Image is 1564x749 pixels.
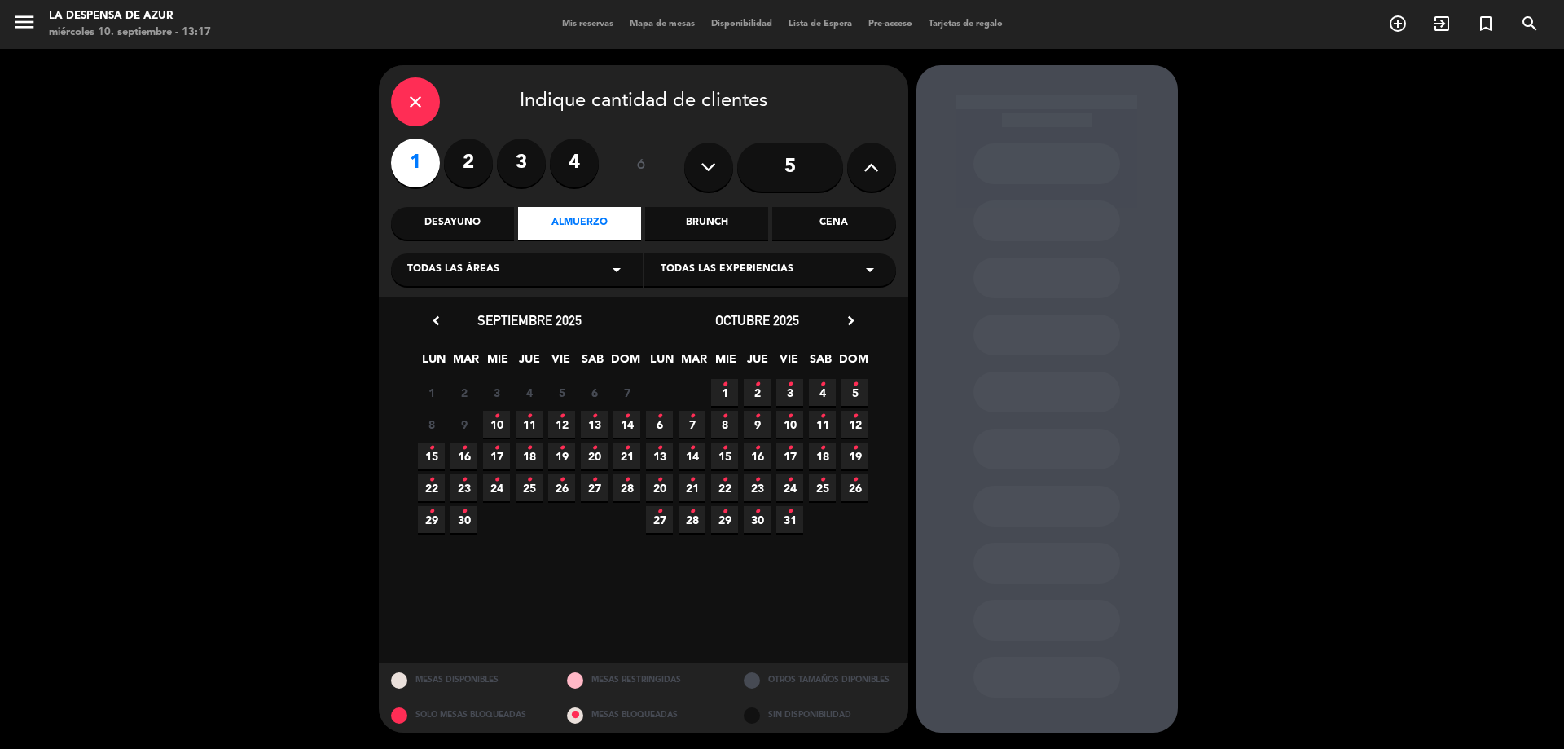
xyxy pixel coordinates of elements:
[613,379,640,406] span: 7
[418,443,445,469] span: 15
[657,499,662,525] i: •
[526,435,532,461] i: •
[657,435,662,461] i: •
[722,467,727,493] i: •
[461,435,467,461] i: •
[591,403,597,430] i: •
[418,379,445,406] span: 1
[776,443,803,469] span: 17
[754,499,760,525] i: •
[787,372,793,398] i: •
[841,379,868,406] span: 5
[842,312,859,329] i: chevron_right
[516,474,543,501] span: 25
[624,435,630,461] i: •
[744,350,771,377] span: JUE
[494,403,499,430] i: •
[711,506,738,533] span: 29
[622,20,703,29] span: Mapa de mesas
[787,467,793,493] i: •
[819,372,825,398] i: •
[722,499,727,525] i: •
[406,92,425,112] i: close
[450,506,477,533] span: 30
[809,411,836,438] span: 11
[731,698,908,733] div: SIN DISPONIBILIDAD
[787,403,793,430] i: •
[12,10,37,40] button: menu
[483,443,510,469] span: 17
[516,443,543,469] span: 18
[787,499,793,525] i: •
[554,20,622,29] span: Mis reservas
[646,506,673,533] span: 27
[744,411,771,438] span: 9
[731,663,908,698] div: OTROS TAMAÑOS DIPONIBLES
[483,411,510,438] span: 10
[689,435,695,461] i: •
[754,467,760,493] i: •
[49,8,211,24] div: La Despensa de Azur
[581,411,608,438] span: 13
[775,350,802,377] span: VIE
[1476,14,1496,33] i: turned_in_not
[613,474,640,501] span: 28
[550,139,599,187] label: 4
[646,411,673,438] span: 6
[852,435,858,461] i: •
[559,403,565,430] i: •
[744,474,771,501] span: 23
[809,443,836,469] span: 18
[689,467,695,493] i: •
[526,467,532,493] i: •
[744,379,771,406] span: 2
[518,207,641,240] div: Almuerzo
[646,474,673,501] span: 20
[776,411,803,438] span: 10
[657,467,662,493] i: •
[548,474,575,501] span: 26
[754,372,760,398] i: •
[450,474,477,501] span: 23
[391,77,896,126] div: Indique cantidad de clientes
[819,467,825,493] i: •
[780,20,860,29] span: Lista de Espera
[12,10,37,34] i: menu
[711,474,738,501] span: 22
[581,474,608,501] span: 27
[418,411,445,438] span: 8
[418,474,445,501] span: 22
[679,474,705,501] span: 21
[581,443,608,469] span: 20
[613,443,640,469] span: 21
[477,312,582,328] span: septiembre 2025
[428,435,434,461] i: •
[428,467,434,493] i: •
[591,467,597,493] i: •
[809,474,836,501] span: 25
[711,411,738,438] span: 8
[689,403,695,430] i: •
[548,411,575,438] span: 12
[494,435,499,461] i: •
[852,372,858,398] i: •
[494,467,499,493] i: •
[461,499,467,525] i: •
[703,20,780,29] span: Disponibilidad
[711,443,738,469] span: 15
[483,379,510,406] span: 3
[484,350,511,377] span: MIE
[391,139,440,187] label: 1
[657,403,662,430] i: •
[722,372,727,398] i: •
[680,350,707,377] span: MAR
[711,379,738,406] span: 1
[776,474,803,501] span: 24
[860,20,920,29] span: Pre-acceso
[555,698,731,733] div: MESAS BLOQUEADAS
[754,403,760,430] i: •
[497,139,546,187] label: 3
[819,435,825,461] i: •
[807,350,834,377] span: SAB
[646,443,673,469] span: 13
